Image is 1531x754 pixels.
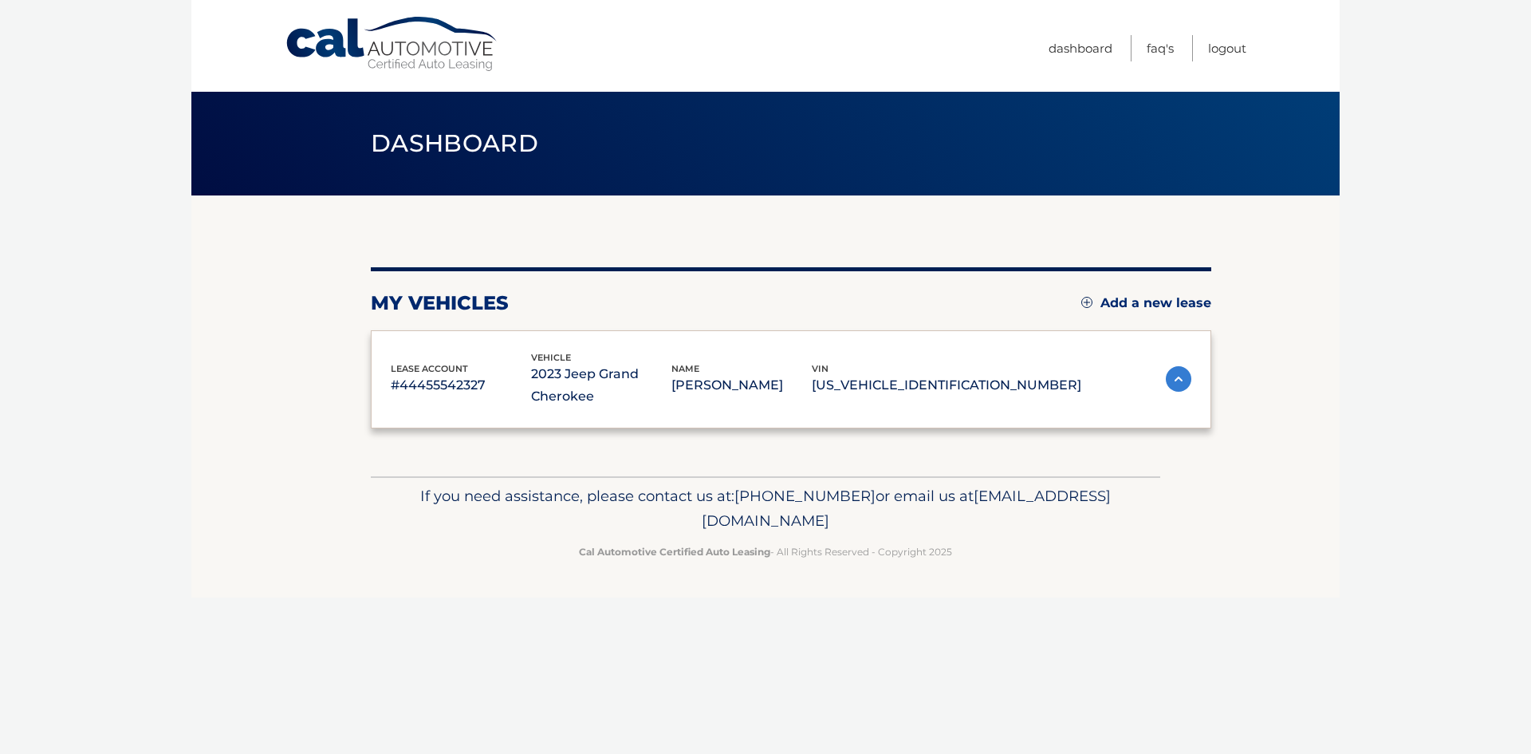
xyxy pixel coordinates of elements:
p: - All Rights Reserved - Copyright 2025 [381,543,1150,560]
p: 2023 Jeep Grand Cherokee [531,363,671,408]
h2: my vehicles [371,291,509,315]
p: [PERSON_NAME] [671,374,812,397]
span: name [671,363,699,374]
p: If you need assistance, please contact us at: or email us at [381,484,1150,535]
strong: Cal Automotive Certified Auto Leasing [579,546,770,558]
span: vehicle [531,352,571,363]
a: Add a new lease [1081,295,1211,311]
a: Logout [1208,35,1246,61]
p: [US_VEHICLE_IDENTIFICATION_NUMBER] [812,374,1081,397]
img: accordion-active.svg [1166,366,1191,392]
span: [PHONE_NUMBER] [734,487,876,505]
span: vin [812,363,828,374]
span: lease account [391,363,468,374]
p: #44455542327 [391,374,531,397]
a: Dashboard [1049,35,1112,61]
a: Cal Automotive [285,16,500,73]
a: FAQ's [1147,35,1174,61]
img: add.svg [1081,297,1092,308]
span: Dashboard [371,128,538,158]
